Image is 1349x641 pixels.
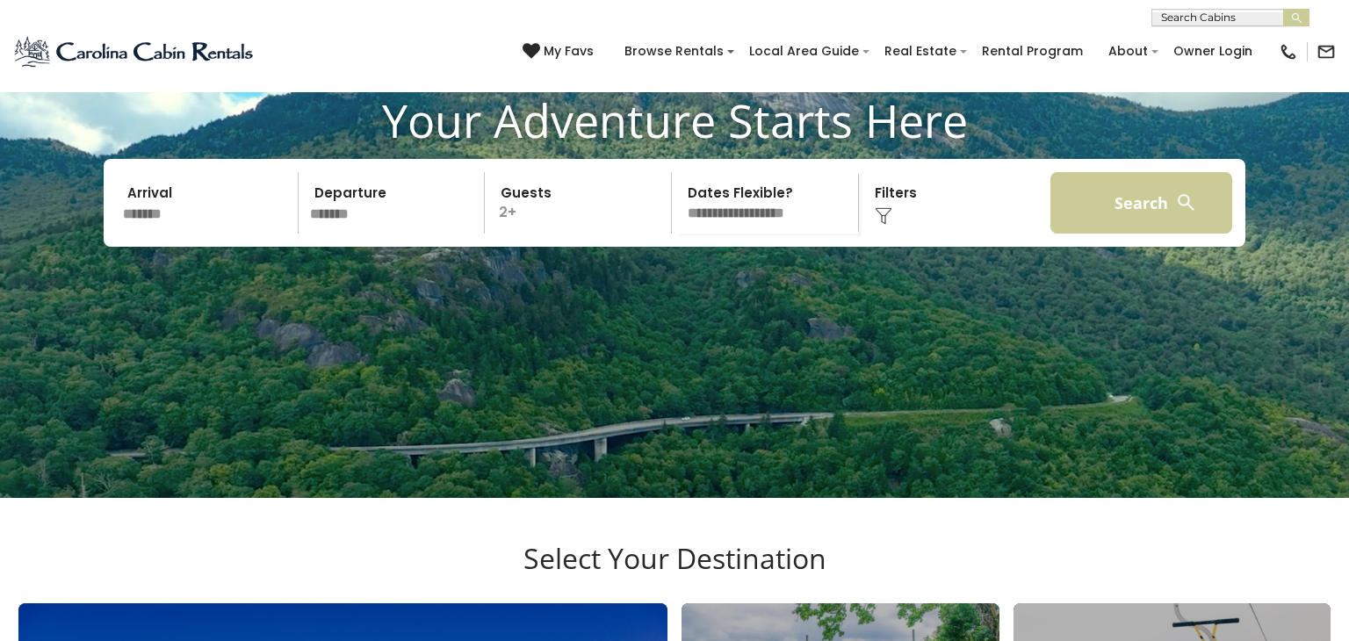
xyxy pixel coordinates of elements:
img: filter--v1.png [875,207,892,225]
a: My Favs [523,42,598,61]
a: Local Area Guide [740,38,868,65]
button: Search [1050,172,1232,234]
a: Real Estate [876,38,965,65]
a: About [1100,38,1157,65]
img: phone-regular-black.png [1279,42,1298,61]
span: My Favs [544,42,594,61]
img: Blue-2.png [13,34,256,69]
a: Browse Rentals [616,38,732,65]
h1: Your Adventure Starts Here [13,93,1336,148]
h3: Select Your Destination [16,542,1333,603]
img: search-regular-white.png [1175,191,1197,213]
img: mail-regular-black.png [1317,42,1336,61]
a: Rental Program [973,38,1092,65]
a: Owner Login [1165,38,1261,65]
p: 2+ [490,172,671,234]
